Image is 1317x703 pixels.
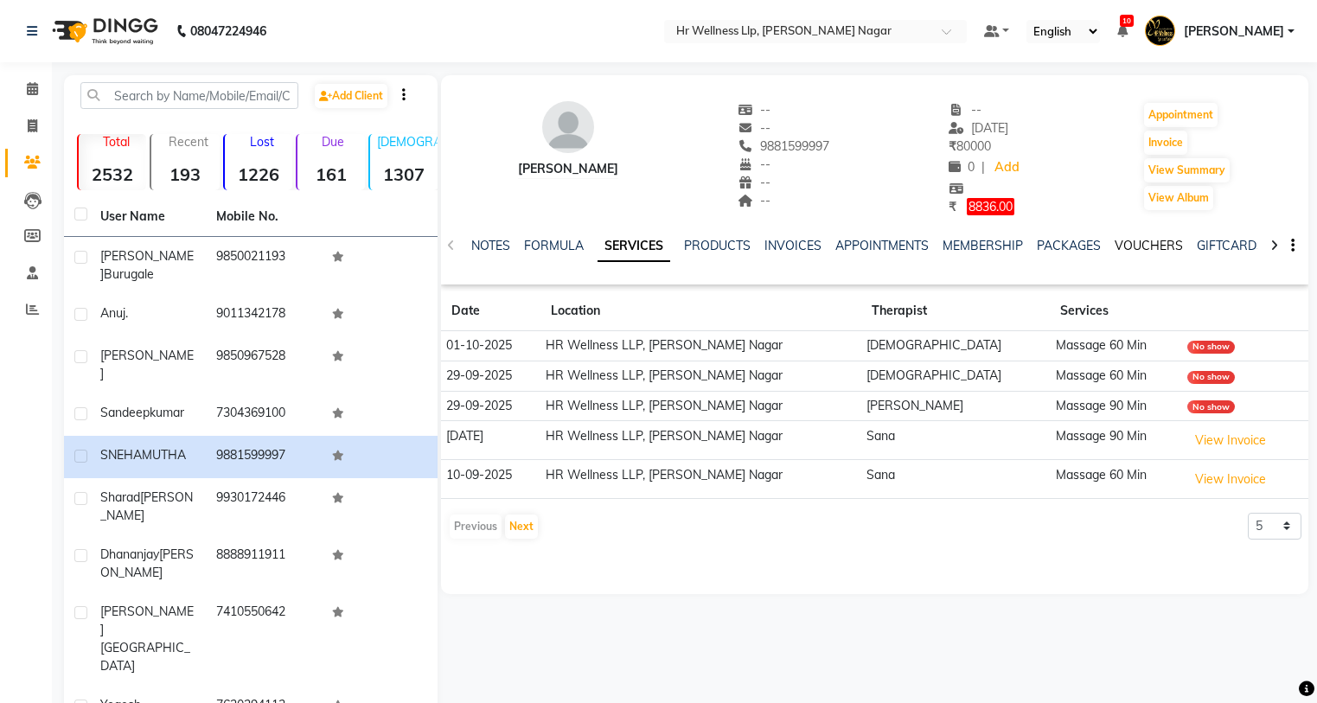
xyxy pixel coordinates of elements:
[764,238,822,253] a: INVOICES
[540,391,861,421] td: HR Wellness LLP, [PERSON_NAME] Nagar
[540,330,861,361] td: HR Wellness LLP, [PERSON_NAME] Nagar
[1187,466,1274,493] button: View Invoice
[861,391,1051,421] td: [PERSON_NAME]
[524,238,584,253] a: FORMULA
[738,193,770,208] span: --
[738,138,829,154] span: 9881599997
[158,134,219,150] p: Recent
[297,163,365,185] strong: 161
[441,330,540,361] td: 01-10-2025
[1120,15,1134,27] span: 10
[861,361,1051,391] td: [DEMOGRAPHIC_DATA]
[100,546,159,562] span: Dhananjay
[301,134,365,150] p: Due
[1050,391,1181,421] td: Massage 90 Min
[190,7,266,55] b: 08047224946
[441,361,540,391] td: 29-09-2025
[86,134,146,150] p: Total
[206,294,322,336] td: 9011342178
[100,640,190,674] span: [GEOGRAPHIC_DATA]
[471,238,510,253] a: NOTES
[206,237,322,294] td: 9850021193
[1050,421,1181,460] td: Massage 90 Min
[505,514,538,539] button: Next
[100,604,194,637] span: [PERSON_NAME]
[206,592,322,686] td: 7410550642
[949,120,1008,136] span: [DATE]
[44,7,163,55] img: logo
[441,391,540,421] td: 29-09-2025
[100,305,125,321] span: Anuj
[370,163,438,185] strong: 1307
[80,82,298,109] input: Search by Name/Mobile/Email/Code
[540,460,861,499] td: HR Wellness LLP, [PERSON_NAME] Nagar
[981,158,985,176] span: |
[861,330,1051,361] td: [DEMOGRAPHIC_DATA]
[967,198,1014,215] span: 8836.00
[225,163,292,185] strong: 1226
[861,291,1051,331] th: Therapist
[441,460,540,499] td: 10-09-2025
[1050,460,1181,499] td: Massage 60 Min
[943,238,1023,253] a: MEMBERSHIP
[1197,238,1264,253] a: GIFTCARDS
[142,447,186,463] span: MUTHA
[949,138,991,154] span: 80000
[100,248,194,282] span: [PERSON_NAME]
[1187,400,1235,413] div: No show
[949,138,956,154] span: ₹
[542,101,594,153] img: avatar
[992,156,1022,180] a: Add
[861,421,1051,460] td: Sana
[598,231,670,262] a: SERVICES
[104,266,154,282] span: burugale
[949,159,975,175] span: 0
[100,489,193,523] span: [PERSON_NAME]
[738,102,770,118] span: --
[100,447,142,463] span: SNEHA
[1144,131,1187,155] button: Invoice
[738,175,770,190] span: --
[206,436,322,478] td: 9881599997
[1144,103,1218,127] button: Appointment
[100,348,194,381] span: [PERSON_NAME]
[206,393,322,436] td: 7304369100
[1115,238,1183,253] a: VOUCHERS
[1117,23,1128,39] a: 10
[1187,371,1235,384] div: No show
[835,238,929,253] a: APPOINTMENTS
[100,405,150,420] span: sandeep
[684,238,751,253] a: PRODUCTS
[125,305,128,321] span: .
[441,291,540,331] th: Date
[540,421,861,460] td: HR Wellness LLP, [PERSON_NAME] Nagar
[1037,238,1101,253] a: PACKAGES
[1187,427,1274,454] button: View Invoice
[206,478,322,535] td: 9930172446
[1050,330,1181,361] td: Massage 60 Min
[738,157,770,172] span: --
[861,460,1051,499] td: Sana
[441,421,540,460] td: [DATE]
[206,535,322,592] td: 8888911911
[518,160,618,178] div: [PERSON_NAME]
[377,134,438,150] p: [DEMOGRAPHIC_DATA]
[1050,361,1181,391] td: Massage 60 Min
[1187,341,1235,354] div: No show
[738,120,770,136] span: --
[79,163,146,185] strong: 2532
[1184,22,1284,41] span: [PERSON_NAME]
[949,102,981,118] span: --
[949,199,956,214] span: ₹
[151,163,219,185] strong: 193
[206,336,322,393] td: 9850967528
[90,197,206,237] th: User Name
[100,489,140,505] span: Sharad
[1145,16,1175,46] img: Monali
[540,291,861,331] th: Location
[1144,158,1230,182] button: View Summary
[1050,291,1181,331] th: Services
[232,134,292,150] p: Lost
[1144,186,1213,210] button: View Album
[206,197,322,237] th: Mobile No.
